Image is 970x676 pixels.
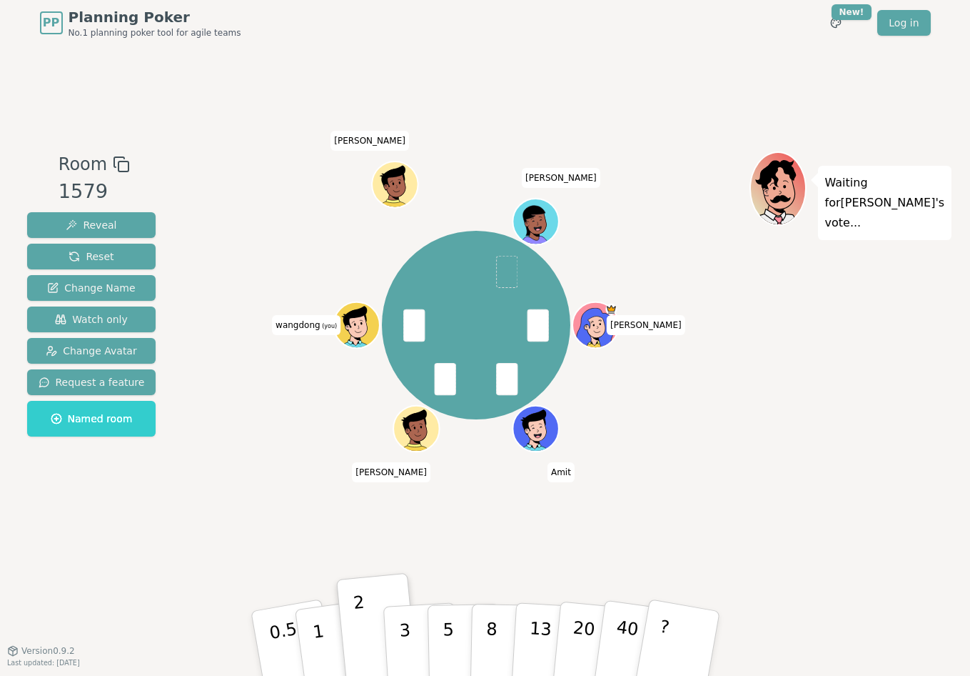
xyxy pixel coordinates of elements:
[69,7,241,27] span: Planning Poker
[27,244,156,269] button: Reset
[59,177,130,207] div: 1579
[352,592,370,670] p: 2
[522,168,600,188] span: Click to change your name
[320,323,338,329] span: (you)
[27,338,156,364] button: Change Avatar
[272,315,340,335] span: Click to change your name
[40,7,241,39] a: PPPlanning PokerNo.1 planning poker tool for agile teams
[69,249,113,264] span: Reset
[547,462,575,482] span: Click to change your name
[7,645,75,657] button: Version0.9.2
[7,659,80,667] span: Last updated: [DATE]
[27,401,156,437] button: Named room
[46,344,137,358] span: Change Avatar
[39,375,145,389] span: Request a feature
[330,131,409,151] span: Click to change your name
[27,307,156,332] button: Watch only
[825,173,945,233] p: Waiting for [PERSON_NAME] 's vote...
[832,4,872,20] div: New!
[43,14,59,31] span: PP
[59,151,107,177] span: Room
[607,315,685,335] span: Click to change your name
[55,312,128,327] span: Watch only
[51,412,133,426] span: Named room
[47,281,135,295] span: Change Name
[69,27,241,39] span: No.1 planning poker tool for agile teams
[27,275,156,301] button: Change Name
[823,10,849,36] button: New!
[335,304,378,347] button: Click to change your avatar
[352,462,430,482] span: Click to change your name
[21,645,75,657] span: Version 0.9.2
[877,10,930,36] a: Log in
[27,212,156,238] button: Reveal
[27,369,156,395] button: Request a feature
[66,218,116,232] span: Reveal
[605,304,617,315] span: steven is the host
